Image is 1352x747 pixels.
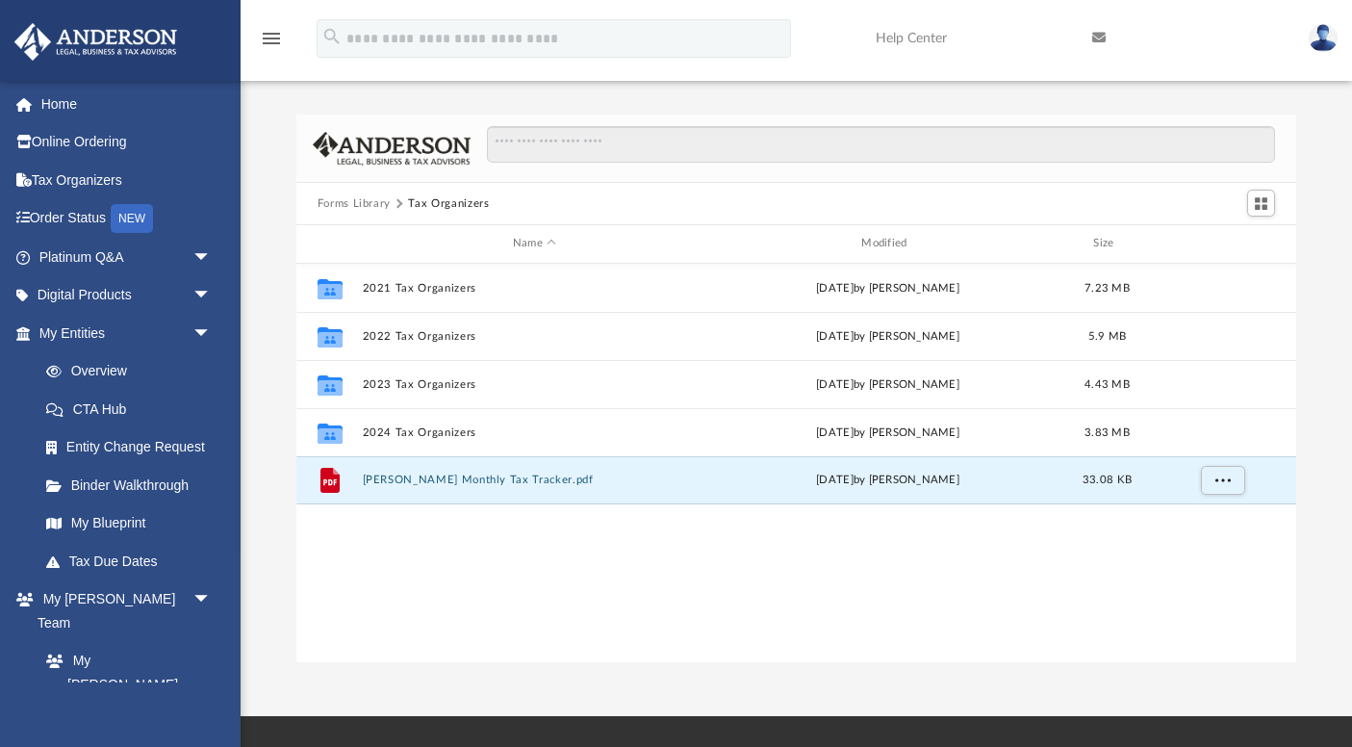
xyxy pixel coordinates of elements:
div: grid [296,264,1297,663]
div: Size [1068,235,1145,252]
a: Online Ordering [13,123,241,162]
div: [DATE] by [PERSON_NAME] [715,424,1059,441]
a: Entity Change Request [27,428,241,467]
button: Forms Library [318,195,391,213]
button: [PERSON_NAME] Monthly Tax Tracker.pdf [362,474,706,486]
div: Name [361,235,706,252]
a: Order StatusNEW [13,199,241,239]
span: 5.9 MB [1087,330,1126,341]
span: 7.23 MB [1084,282,1130,293]
button: 2022 Tax Organizers [362,330,706,343]
div: [DATE] by [PERSON_NAME] [715,327,1059,345]
span: 3.83 MB [1084,426,1130,437]
div: NEW [111,204,153,233]
button: Tax Organizers [408,195,489,213]
a: CTA Hub [27,390,241,428]
a: menu [260,37,283,50]
i: search [321,26,343,47]
img: User Pic [1309,24,1338,52]
a: Home [13,85,241,123]
span: 4.43 MB [1084,378,1130,389]
a: Tax Organizers [13,161,241,199]
a: Digital Productsarrow_drop_down [13,276,241,315]
span: arrow_drop_down [192,276,231,316]
a: Overview [27,352,241,391]
div: id [305,235,353,252]
a: My [PERSON_NAME] Team [27,642,221,728]
input: Search files and folders [487,126,1275,163]
span: arrow_drop_down [192,238,231,277]
a: Binder Walkthrough [27,466,241,504]
div: [DATE] by [PERSON_NAME] [715,375,1059,393]
button: 2024 Tax Organizers [362,426,706,439]
img: Anderson Advisors Platinum Portal [9,23,183,61]
a: My [PERSON_NAME] Teamarrow_drop_down [13,580,231,642]
div: Modified [715,235,1060,252]
i: menu [260,27,283,50]
a: Platinum Q&Aarrow_drop_down [13,238,241,276]
span: 33.08 KB [1083,475,1132,485]
a: My Entitiesarrow_drop_down [13,314,241,352]
button: 2021 Tax Organizers [362,282,706,295]
div: [DATE] by [PERSON_NAME] [715,472,1059,489]
span: arrow_drop_down [192,580,231,620]
div: id [1154,235,1288,252]
a: Tax Due Dates [27,542,241,580]
button: More options [1200,466,1244,495]
span: arrow_drop_down [192,314,231,353]
div: [DATE] by [PERSON_NAME] [715,279,1059,296]
button: Switch to Grid View [1247,190,1276,217]
a: My Blueprint [27,504,231,543]
button: 2023 Tax Organizers [362,378,706,391]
